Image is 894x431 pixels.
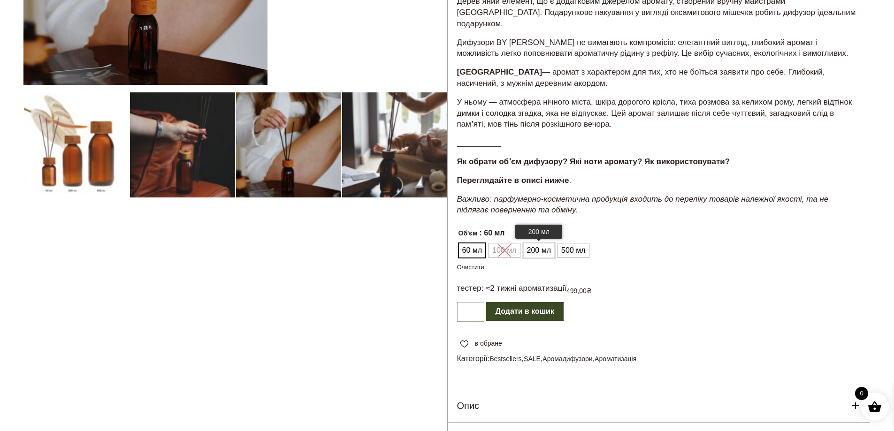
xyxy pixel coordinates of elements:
h5: Опис [457,399,480,413]
strong: Переглядайте в описі нижче [457,176,569,185]
p: Дифузори BY [PERSON_NAME] не вимагають компромісів: елегантний вигляд, глибокий аромат і можливіс... [457,37,862,60]
p: У ньому — атмосфера нічного міста, шкіра дорогого крісла, тиха розмова за келихом рому, легкий ві... [457,97,862,130]
img: unfavourite.svg [460,340,468,348]
a: Аромадифузори [543,355,592,363]
span: 500 мл [559,243,588,258]
span: Категорії: , , , [457,353,862,364]
em: Важливо: парфумерно-косметична продукція входить до переліку товарів належної якості, та не підля... [457,195,829,215]
a: Ароматизація [595,355,636,363]
ul: Об'єм [457,242,591,259]
p: . [457,175,862,186]
span: : 60 мл [479,226,504,241]
p: __________ [457,137,862,149]
a: в обране [457,339,505,348]
span: 0 [855,387,868,400]
span: ₴ [587,287,592,295]
p: тестер: ≈2 тижні ароматизації [457,283,566,294]
strong: Як обрати обʼєм дифузору? Які ноти аромату? Як використовувати? [457,157,730,166]
strong: [GEOGRAPHIC_DATA] [457,68,543,76]
a: SALE [524,355,541,363]
li: 500 мл [558,243,588,257]
span: в обране [475,339,502,348]
input: Кількість товару [457,302,484,322]
li: 200 мл [524,243,554,257]
p: — аромат з характером для тих, хто не боїться заявити про себе. Глибокий, насичений, з мужнім дер... [457,67,862,89]
li: 60 мл [459,243,486,257]
bdi: 499,00 [566,287,592,295]
a: Очистити [457,264,484,271]
a: Bestsellers [489,355,521,363]
span: 200 мл [525,243,553,258]
label: Об'єм [458,226,478,241]
span: 60 мл [460,243,485,258]
button: Додати в кошик [486,302,564,321]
